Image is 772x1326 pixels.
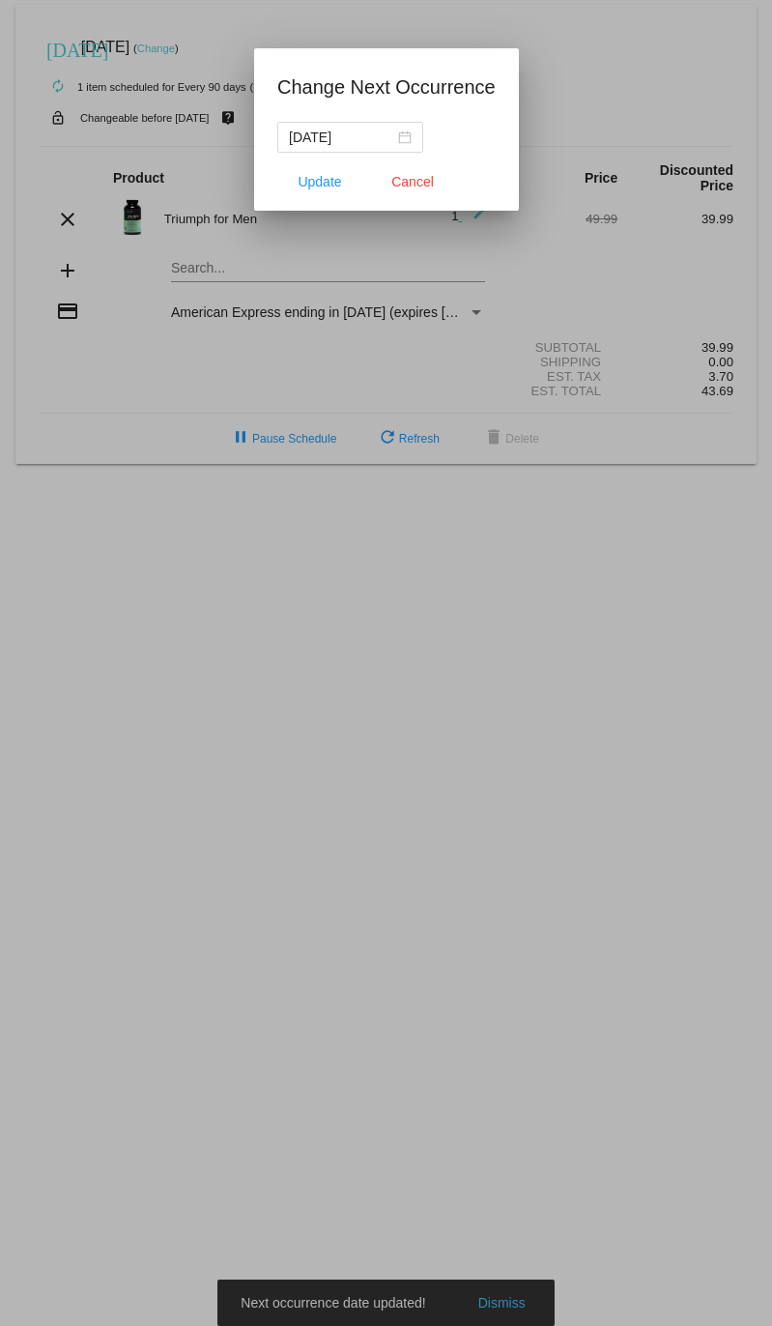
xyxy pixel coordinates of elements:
button: Close dialog [370,164,455,199]
input: Select date [289,127,394,148]
span: Update [298,174,341,189]
button: Update [277,164,362,199]
h1: Change Next Occurrence [277,72,496,102]
span: Cancel [391,174,434,189]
